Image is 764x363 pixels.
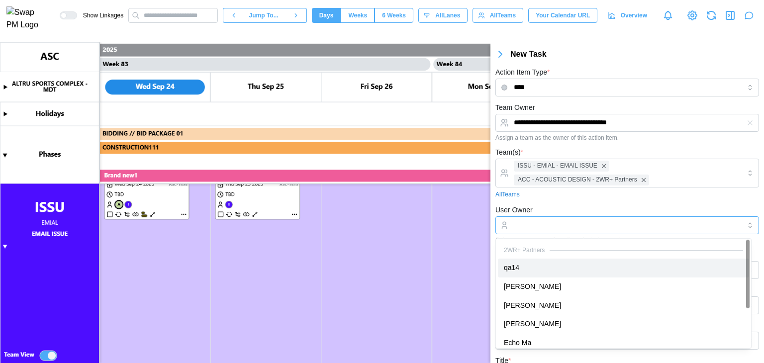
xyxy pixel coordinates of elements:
[518,175,637,184] span: ACC - ACOUSTIC DESIGN - 2WR+ Partners
[510,48,764,61] div: New Task
[498,277,749,296] div: [PERSON_NAME]
[495,205,533,216] label: User Owner
[435,8,460,22] span: All Lanes
[319,8,334,22] span: Days
[498,259,749,277] div: qa14
[660,7,676,24] a: Notifications
[621,8,647,22] span: Overview
[723,8,737,22] button: Close Drawer
[249,8,279,22] span: Jump To...
[495,102,535,113] label: Team Owner
[495,147,523,158] label: Team(s)
[77,11,123,19] span: Show Linkages
[495,190,520,199] a: All Teams
[518,161,597,171] span: ISSU - EMIAL - EMAIL ISSUE
[536,8,590,22] span: Your Calendar URL
[490,8,516,22] span: All Teams
[498,334,749,353] div: Echo Ma
[495,67,550,78] label: Action Item Type
[498,315,749,334] div: [PERSON_NAME]
[685,8,699,22] a: View Project
[742,8,756,22] button: Open project assistant
[498,296,749,315] div: [PERSON_NAME]
[348,8,367,22] span: Weeks
[704,8,718,22] button: Refresh Grid
[382,8,406,22] span: 6 Weeks
[495,134,759,141] div: Assign a team as the owner of this action item.
[504,246,743,255] div: 2WR+ Partners
[495,237,759,244] div: Select an owner user from the selected owner team.
[6,6,47,31] img: Swap PM Logo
